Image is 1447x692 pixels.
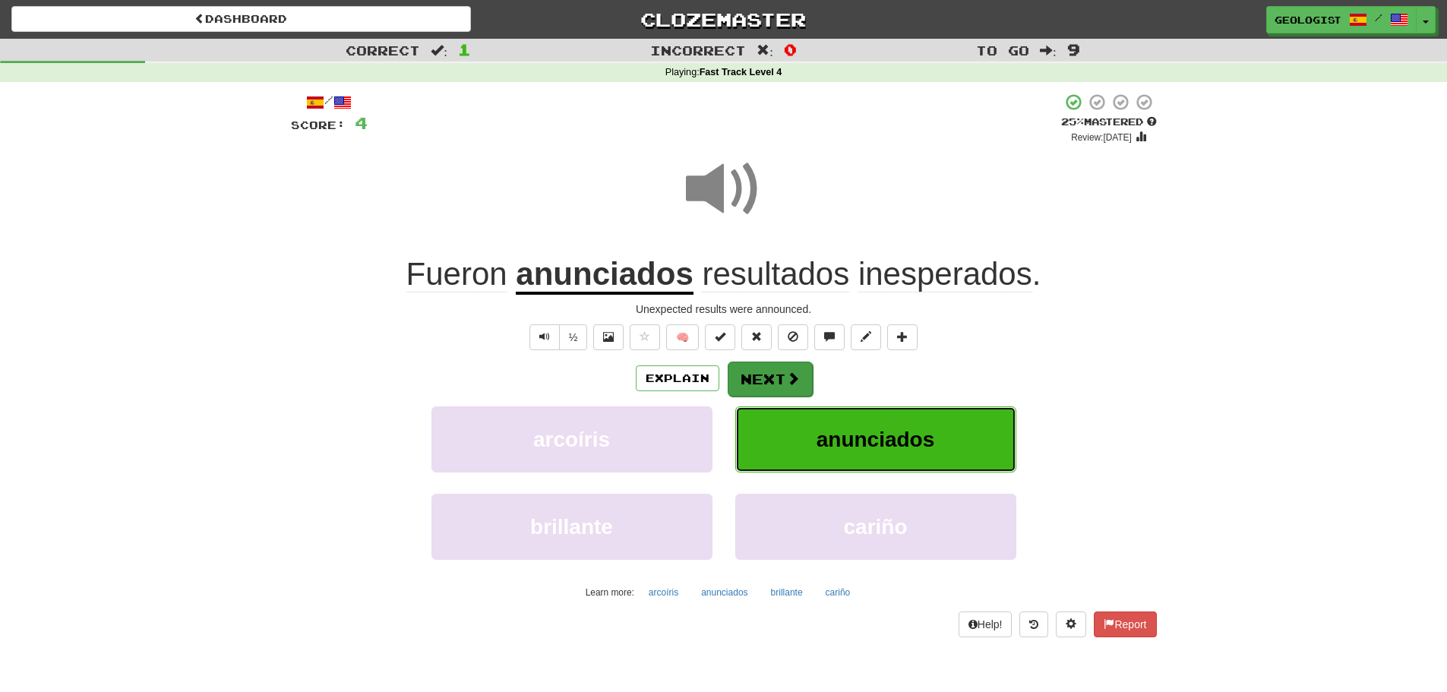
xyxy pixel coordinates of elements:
[533,428,610,451] span: arcoíris
[1067,40,1080,58] span: 9
[1040,44,1057,57] span: :
[291,118,346,131] span: Score:
[1094,611,1156,637] button: Report
[630,324,660,350] button: Favorite sentence (alt+f)
[559,324,588,350] button: ½
[735,406,1016,472] button: anunciados
[526,324,588,350] div: Text-to-speech controls
[728,362,813,397] button: Next
[593,324,624,350] button: Show image (alt+x)
[1071,132,1132,143] small: Review: [DATE]
[778,324,808,350] button: Ignore sentence (alt+i)
[843,515,907,539] span: cariño
[516,256,693,295] u: anunciados
[636,365,719,391] button: Explain
[431,494,712,560] button: brillante
[1266,6,1417,33] a: Geologist /
[666,324,699,350] button: 🧠
[887,324,918,350] button: Add to collection (alt+a)
[702,256,849,292] span: resultados
[763,581,811,604] button: brillante
[851,324,881,350] button: Edit sentence (alt+d)
[817,581,859,604] button: cariño
[814,324,845,350] button: Discuss sentence (alt+u)
[530,515,613,539] span: brillante
[693,581,756,604] button: anunciados
[735,494,1016,560] button: cariño
[494,6,953,33] a: Clozemaster
[640,581,687,604] button: arcoíris
[355,113,368,132] span: 4
[431,406,712,472] button: arcoíris
[458,40,471,58] span: 1
[291,302,1157,317] div: Unexpected results were announced.
[1061,115,1084,128] span: 25 %
[757,44,773,57] span: :
[693,256,1041,292] span: .
[817,428,935,451] span: anunciados
[431,44,447,57] span: :
[291,93,368,112] div: /
[1061,115,1157,129] div: Mastered
[1019,611,1048,637] button: Round history (alt+y)
[1275,13,1341,27] span: Geologist
[346,43,420,58] span: Correct
[700,67,782,77] strong: Fast Track Level 4
[959,611,1013,637] button: Help!
[705,324,735,350] button: Set this sentence to 100% Mastered (alt+m)
[741,324,772,350] button: Reset to 0% Mastered (alt+r)
[1375,12,1382,23] span: /
[529,324,560,350] button: Play sentence audio (ctl+space)
[586,587,634,598] small: Learn more:
[650,43,746,58] span: Incorrect
[406,256,507,292] span: Fueron
[858,256,1032,292] span: inesperados
[11,6,471,32] a: Dashboard
[976,43,1029,58] span: To go
[784,40,797,58] span: 0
